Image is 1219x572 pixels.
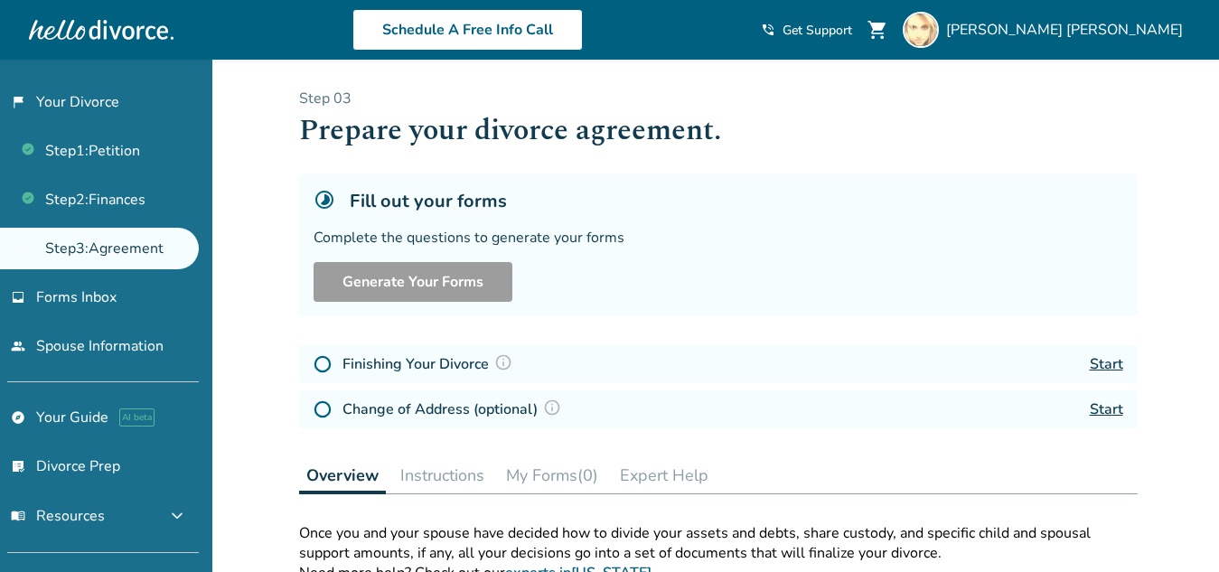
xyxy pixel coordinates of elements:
[11,95,25,109] span: flag_2
[11,509,25,523] span: menu_book
[299,457,386,494] button: Overview
[11,410,25,425] span: explore
[613,457,716,493] button: Expert Help
[352,9,583,51] a: Schedule A Free Info Call
[761,23,775,37] span: phone_in_talk
[166,505,188,527] span: expand_more
[350,189,507,213] h5: Fill out your forms
[299,108,1138,153] h1: Prepare your divorce agreement.
[314,400,332,418] img: Not Started
[36,287,117,307] span: Forms Inbox
[783,22,852,39] span: Get Support
[11,506,105,526] span: Resources
[1090,399,1123,419] a: Start
[119,408,155,427] span: AI beta
[867,19,888,41] span: shopping_cart
[1129,485,1219,572] iframe: Chat Widget
[946,20,1190,40] span: [PERSON_NAME] [PERSON_NAME]
[11,459,25,474] span: list_alt_check
[761,22,852,39] a: phone_in_talkGet Support
[543,399,561,417] img: Question Mark
[11,290,25,305] span: inbox
[314,228,1123,248] div: Complete the questions to generate your forms
[342,352,518,376] h4: Finishing Your Divorce
[299,89,1138,108] p: Step 0 3
[1090,354,1123,374] a: Start
[393,457,492,493] button: Instructions
[342,398,567,421] h4: Change of Address (optional)
[494,353,512,371] img: Question Mark
[314,262,512,302] button: Generate Your Forms
[314,355,332,373] img: Not Started
[499,457,605,493] button: My Forms(0)
[299,523,1138,563] p: Once you and your spouse have decided how to divide your assets and debts, share custody, and spe...
[903,12,939,48] img: Kara Clapp Connelly
[11,339,25,353] span: people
